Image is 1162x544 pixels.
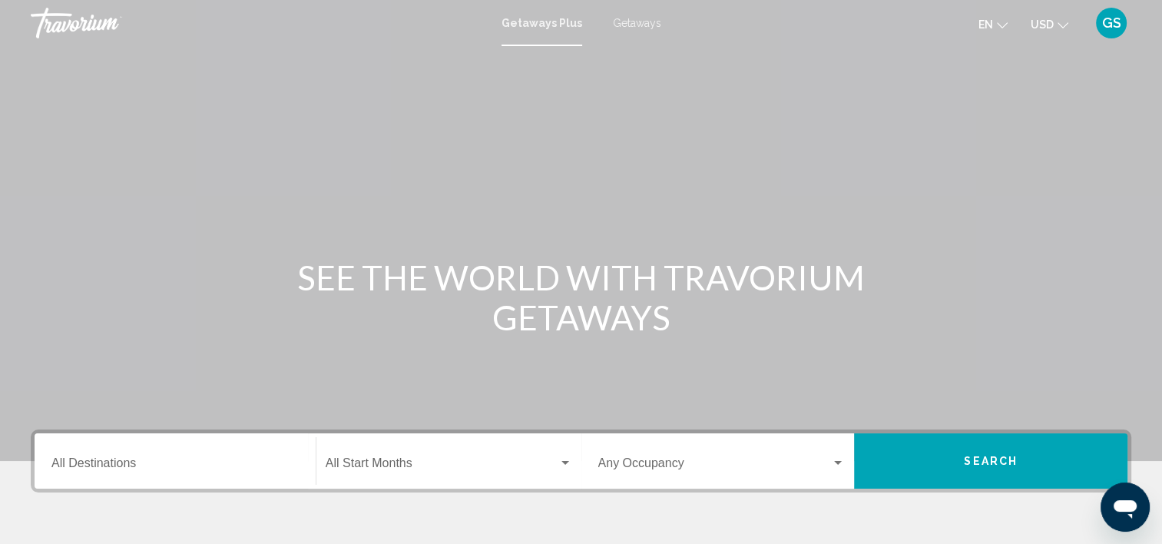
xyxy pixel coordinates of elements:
div: Search widget [35,433,1127,489]
button: User Menu [1091,7,1131,39]
span: Search [964,456,1018,468]
iframe: Button to launch messaging window [1101,483,1150,532]
a: Getaways Plus [502,17,582,29]
button: Change language [978,13,1008,35]
a: Getaways [613,17,661,29]
span: en [978,18,993,31]
span: GS [1102,15,1121,31]
span: USD [1031,18,1054,31]
a: Travorium [31,8,486,38]
h1: SEE THE WORLD WITH TRAVORIUM GETAWAYS [293,257,869,337]
button: Change currency [1031,13,1068,35]
button: Search [854,433,1127,489]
